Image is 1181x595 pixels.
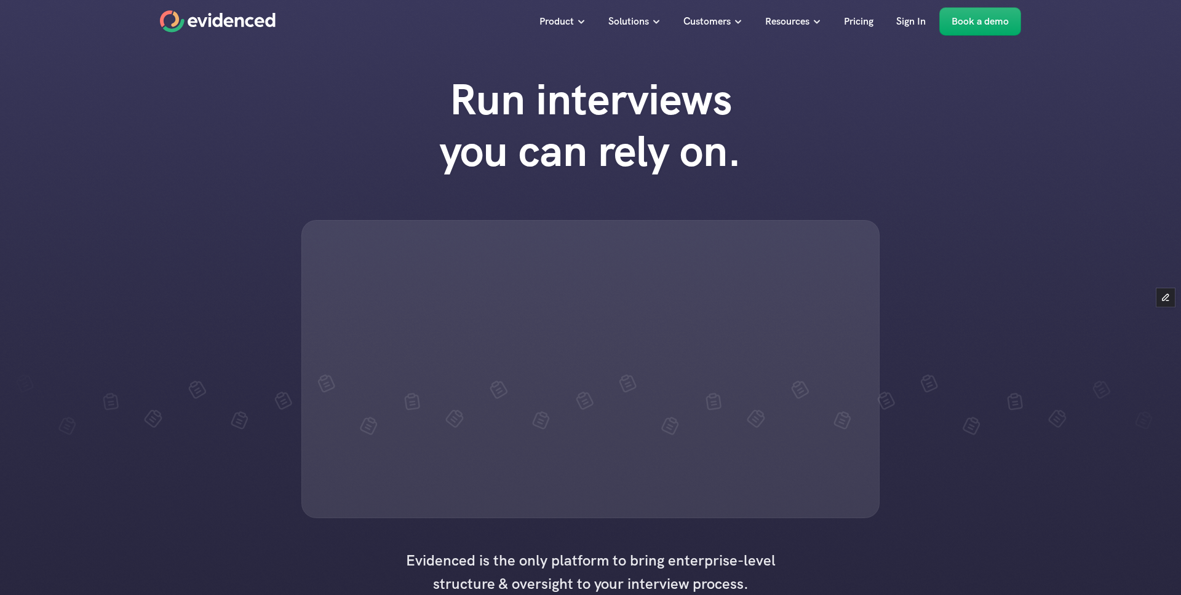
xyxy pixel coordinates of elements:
a: Sign In [887,7,935,36]
p: Sign In [896,14,926,30]
p: Product [539,14,574,30]
p: Book a demo [952,14,1009,30]
button: Edit Framer Content [1156,288,1175,307]
p: Solutions [608,14,649,30]
a: Book a demo [939,7,1021,36]
p: Customers [683,14,731,30]
a: Home [160,10,276,33]
p: Pricing [844,14,873,30]
p: Resources [765,14,809,30]
a: Pricing [835,7,883,36]
h1: Run interviews you can rely on. [415,74,766,177]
